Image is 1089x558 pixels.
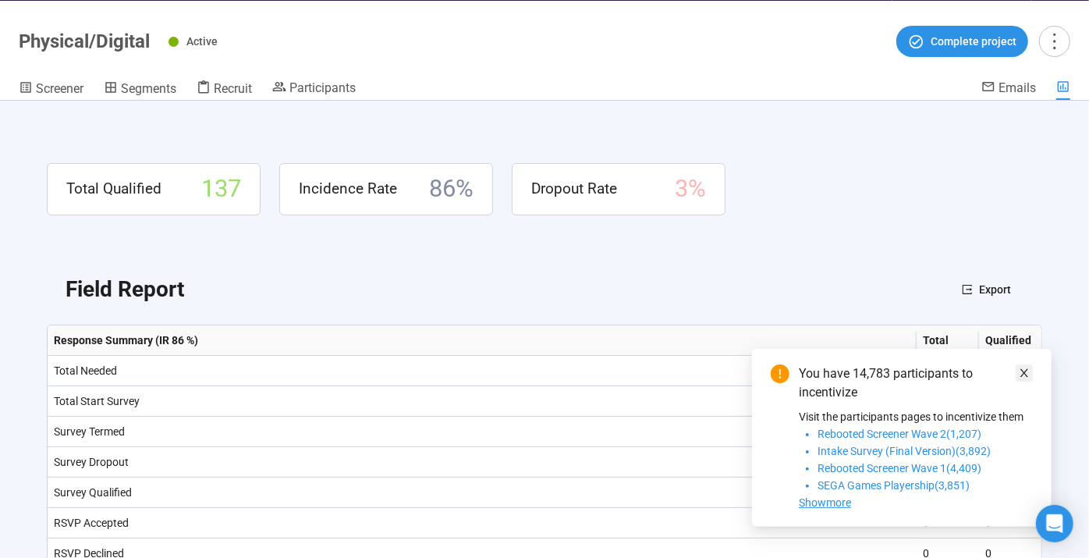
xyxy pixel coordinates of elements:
span: Survey Termed [54,425,125,438]
a: Participants [272,80,356,98]
a: Screener [19,80,83,100]
span: Screener [36,81,83,96]
th: Qualified [979,325,1041,356]
span: more [1044,30,1065,52]
button: Complete project [896,26,1028,57]
a: Segments [104,80,176,100]
span: Complete project [931,33,1016,50]
span: Recruit [214,81,252,96]
span: Export [979,281,1011,298]
span: Active [186,35,218,48]
span: 3 % [675,170,706,208]
span: Total Qualified [66,177,161,201]
span: Total Start Survey [54,395,140,407]
button: exportExport [949,277,1023,302]
span: SEGA Games Playership(3,851) [818,479,970,492]
span: Dropout Rate [531,177,617,201]
span: RSVP Accepted [54,517,129,529]
p: Visit the participants pages to incentivize them [799,408,1033,425]
span: Intake Survey (Final Version)(3,892) [818,445,991,457]
span: Survey Dropout [54,456,129,468]
h2: Field Report [66,272,184,307]
a: Recruit [197,80,252,100]
h1: Physical/Digital [19,30,150,52]
span: Rebooted Screener Wave 1(4,409) [818,462,981,474]
div: You have 14,783 participants to incentivize [799,364,1033,402]
span: Incidence Rate [299,177,397,201]
span: 137 [201,170,241,208]
span: Total Needed [54,364,117,377]
div: Open Intercom Messenger [1036,505,1073,542]
th: Response Summary (IR 86 %) [48,325,917,356]
span: 86 % [429,170,474,208]
span: close [1019,368,1030,379]
span: Showmore [799,496,851,509]
span: export [962,284,973,295]
span: Survey Qualified [54,486,132,499]
span: Emails [999,80,1036,95]
span: Segments [121,81,176,96]
button: more [1039,26,1070,57]
th: Total [917,325,979,356]
span: Rebooted Screener Wave 2(1,207) [818,428,981,440]
span: Participants [289,80,356,95]
a: Emails [981,80,1036,98]
span: exclamation-circle [771,364,789,383]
